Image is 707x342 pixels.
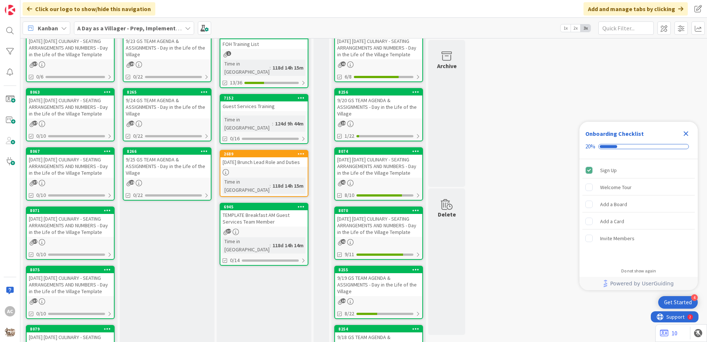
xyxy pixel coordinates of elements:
div: Welcome Tour [600,183,632,192]
div: 8075[DATE] [DATE] CULINARY - SEATING ARRANGEMENTS AND NUMBERS - Day in the Life of the Village Te... [27,266,114,296]
div: 8266 [124,148,211,155]
div: 8255 [335,266,422,273]
span: 41 [341,61,346,66]
div: 8071[DATE] [DATE] CULINARY - SEATING ARRANGEMENTS AND NUMBERS - Day in the Life of the Village Te... [27,207,114,237]
span: 37 [33,239,37,244]
div: Checklist items [579,159,698,263]
div: 8067 [30,149,114,154]
span: 42 [341,180,346,185]
div: Add and manage tabs by clicking [583,2,688,16]
span: 1 [226,51,231,56]
span: Powered by UserGuiding [610,279,674,288]
span: 6/8 [345,73,352,81]
span: 19 [341,121,346,125]
a: 2689[DATE] Brunch Lead Role and DutiesTime in [GEOGRAPHIC_DATA]:118d 14h 15m [220,150,308,197]
div: Do not show again [621,268,656,274]
span: 0/22 [133,132,143,140]
span: 19 [341,298,346,303]
span: Kanban [38,24,58,33]
span: : [270,241,271,249]
div: 7152 [220,95,308,101]
div: [DATE] [DATE] CULINARY - SEATING ARRANGEMENTS AND NUMBERS - Day in the Life of the Village Template [27,36,114,59]
div: 8070 [335,207,422,214]
div: 82559/19 GS TEAM AGENDA & ASSIGNMENTS - Day in the Life of the Village [335,266,422,296]
a: 8063[DATE] [DATE] CULINARY - SEATING ARRANGEMENTS AND NUMBERS - Day in the Life of the Village Te... [26,88,115,141]
div: 8254 [338,326,422,332]
div: 8071 [27,207,114,214]
span: 0/22 [133,191,143,199]
div: 8070 [338,208,422,213]
div: Invite Members is incomplete. [582,230,695,247]
span: Support [16,1,34,10]
span: 0/22 [133,73,143,81]
div: TEMPLATE Breakfast AM Guest Services Team Member [220,210,308,227]
span: : [272,120,273,128]
div: 8079 [27,326,114,332]
span: 2x [571,24,581,32]
div: 9/25 GS TEAM AGENDA & ASSIGNMENTS - Day in the Life of the Village [124,155,211,178]
a: 8070[DATE] [DATE] CULINARY - SEATING ARRANGEMENTS AND NUMBERS - Day in the Life of the Village Te... [334,207,423,260]
div: 118d 14h 15m [271,182,305,190]
div: [DATE] [DATE] CULINARY - SEATING ARRANGEMENTS AND NUMBERS - Day in the Life of the Village Template [335,155,422,178]
div: 7152 [224,95,308,101]
div: [DATE] [DATE] CULINARY - SEATING ARRANGEMENTS AND NUMBERS - Day in the Life of the Village Template [27,95,114,118]
div: 82659/24 GS TEAM AGENDA & ASSIGNMENTS - Day in the Life of the Village [124,89,211,118]
span: 0/14 [230,256,240,264]
div: 8070[DATE] [DATE] CULINARY - SEATING ARRANGEMENTS AND NUMBERS - Day in the Life of the Village Te... [335,207,422,237]
div: 9/24 GS TEAM AGENDA & ASSIGNMENTS - Day in the Life of the Village [124,95,211,118]
div: Welcome Tour is incomplete. [582,179,695,195]
div: 6945 [220,204,308,210]
div: Invite Members [600,234,635,243]
a: 8075[DATE] [DATE] CULINARY - SEATING ARRANGEMENTS AND NUMBERS - Day in the Life of the Village Te... [26,266,115,319]
div: 124d 9h 44m [273,120,305,128]
span: 42 [341,239,346,244]
span: 37 [226,229,231,234]
div: 118d 14h 14m [271,241,305,249]
a: 7152Guest Services TrainingTime in [GEOGRAPHIC_DATA]:124d 9h 44m0/16 [220,94,308,144]
div: 8074 [335,148,422,155]
div: 8256 [338,90,422,95]
b: A Day as a Villager - Prep, Implement and Execute [77,24,209,32]
div: Sign Up is complete. [582,162,695,178]
div: 20% [585,143,595,150]
div: Checklist progress: 20% [585,143,692,150]
div: 8063 [27,89,114,95]
img: avatar [5,327,15,337]
div: [DATE] [DATE] CULINARY - SEATING ARRANGEMENTS AND NUMBERS - Day in the Life of the Village Template [27,273,114,296]
div: Close Checklist [680,128,692,140]
a: 7103FOH Training ListTime in [GEOGRAPHIC_DATA]:118d 14h 15m13/36 [220,32,308,88]
div: [DATE] [DATE] CULINARY - SEATING ARRANGEMENTS AND NUMBERS - Day in the Life of the Village Template [27,30,114,59]
div: [DATE] [DATE] CULINARY - SEATING ARRANGEMENTS AND NUMBERS - Day in the Life of the Village Template [335,30,422,59]
span: 8/10 [345,191,354,199]
span: 0/16 [230,135,240,142]
a: [DATE] [DATE] CULINARY - SEATING ARRANGEMENTS AND NUMBERS - Day in the Life of the Village Templa... [26,29,115,82]
a: 82559/19 GS TEAM AGENDA & ASSIGNMENTS - Day in the Life of the Village8/22 [334,266,423,319]
div: Click our logo to show/hide this navigation [23,2,155,16]
span: 9/11 [345,251,354,258]
a: Powered by UserGuiding [583,277,694,290]
div: 8256 [335,89,422,95]
a: 82659/24 GS TEAM AGENDA & ASSIGNMENTS - Day in the Life of the Village0/22 [123,88,212,141]
a: 10 [660,329,677,338]
span: 37 [33,121,37,125]
a: 8074[DATE] [DATE] CULINARY - SEATING ARRANGEMENTS AND NUMBERS - Day in the Life of the Village Te... [334,147,423,201]
div: 6945TEMPLATE Breakfast AM Guest Services Team Member [220,204,308,227]
div: 8265 [124,89,211,95]
a: 8067[DATE] [DATE] CULINARY - SEATING ARRANGEMENTS AND NUMBERS - Day in the Life of the Village Te... [26,147,115,201]
span: 1x [561,24,571,32]
div: 2689[DATE] Brunch Lead Role and Duties [220,151,308,167]
span: 0/10 [36,251,46,258]
div: [DATE] [DATE] CULINARY - SEATING ARRANGEMENTS AND NUMBERS - Day in the Life of the Village Template [27,155,114,178]
span: 0/6 [36,73,43,81]
div: 9/20 GS TEAM AGENDA & ASSIGNMENTS - Day in the Life of the Village [335,95,422,118]
div: 8063[DATE] [DATE] CULINARY - SEATING ARRANGEMENTS AND NUMBERS - Day in the Life of the Village Te... [27,89,114,118]
span: 19 [129,180,134,185]
div: Archive [437,61,457,70]
div: [DATE] [DATE] CULINARY - SEATING ARRANGEMENTS AND NUMBERS - Day in the Life of the Village Template [27,214,114,237]
span: 37 [33,298,37,303]
a: [DATE] [DATE] CULINARY - SEATING ARRANGEMENTS AND NUMBERS - Day in the Life of the Village Templa... [334,29,423,82]
div: Time in [GEOGRAPHIC_DATA] [223,178,270,194]
div: Add a Board [600,200,627,209]
div: Delete [438,210,456,219]
div: 9/23 GS TEAM AGENDA & ASSIGNMENTS - Day in the Life of the Village [124,36,211,59]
